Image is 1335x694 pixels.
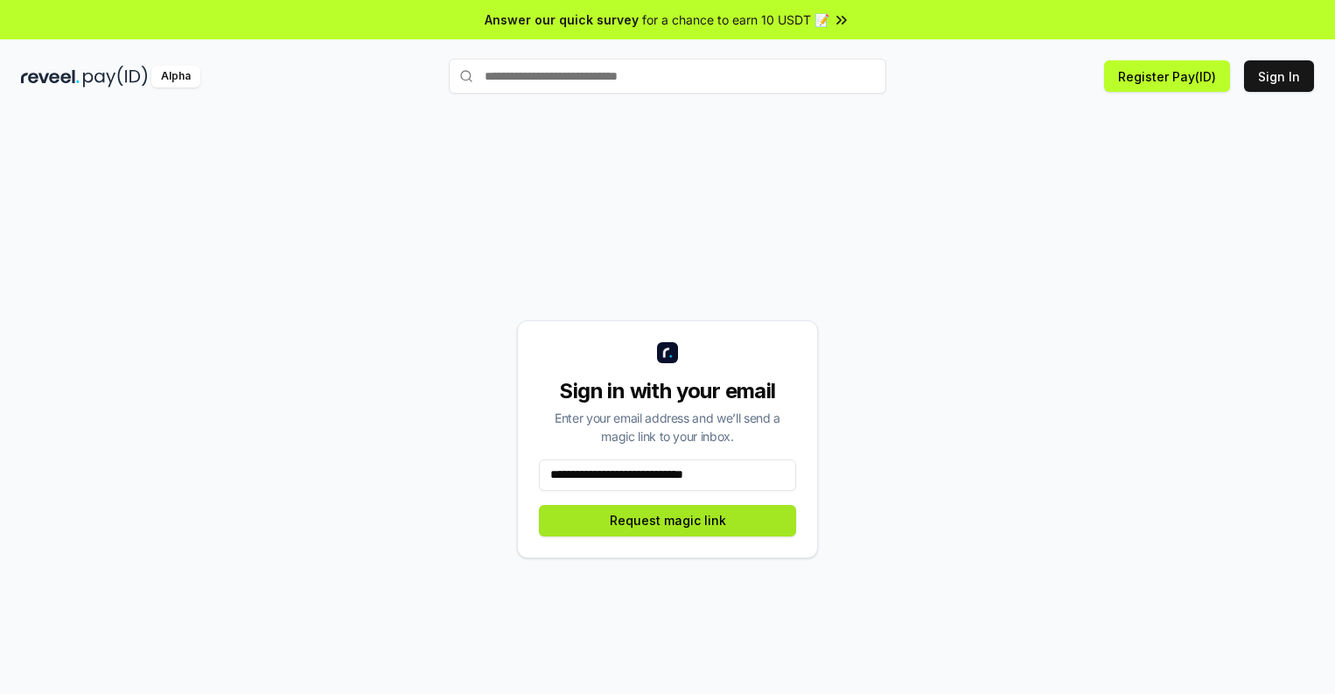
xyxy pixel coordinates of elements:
img: reveel_dark [21,66,80,88]
button: Sign In [1244,60,1314,92]
span: for a chance to earn 10 USDT 📝 [642,11,829,29]
button: Request magic link [539,505,796,536]
img: pay_id [83,66,148,88]
div: Sign in with your email [539,377,796,405]
span: Answer our quick survey [485,11,639,29]
img: logo_small [657,342,678,363]
div: Enter your email address and we’ll send a magic link to your inbox. [539,409,796,445]
div: Alpha [151,66,200,88]
button: Register Pay(ID) [1104,60,1230,92]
